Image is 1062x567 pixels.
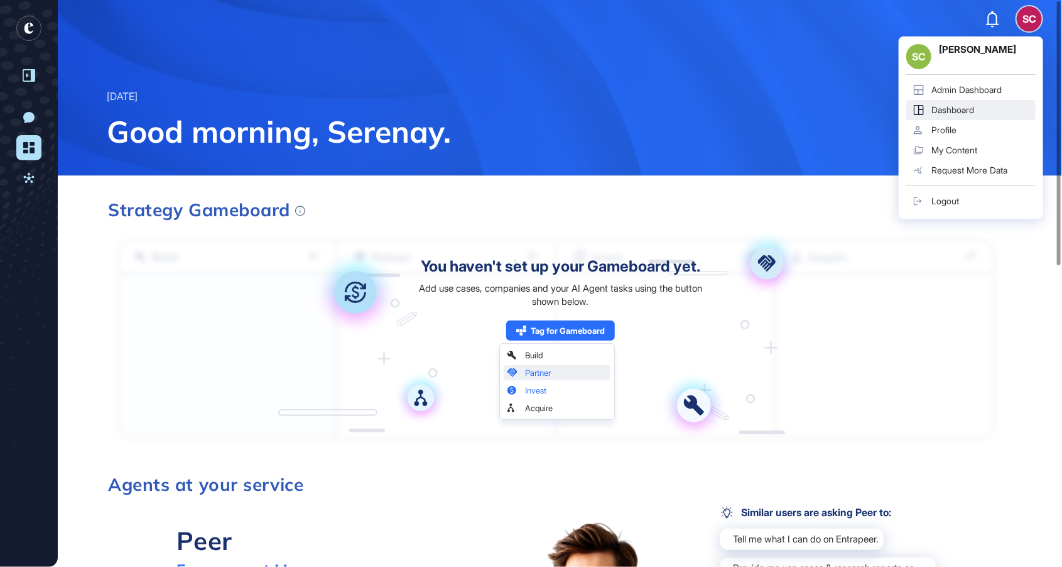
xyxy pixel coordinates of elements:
[735,232,798,295] img: partner.aac698ea.svg
[1017,6,1042,31] button: SC
[413,282,708,308] div: Add use cases, companies and your AI Agent tasks using the button shown below.
[108,201,305,219] div: Strategy Gameboard
[16,16,41,41] div: entrapeer-logo
[720,506,891,519] div: Similar users are asking Peer to:
[108,476,1004,493] h3: Agents at your service
[421,259,701,274] div: You haven't set up your Gameboard yet.
[107,113,1012,150] span: Good morning, Serenay.
[107,89,138,105] div: [DATE]
[314,251,397,334] img: invest.bd05944b.svg
[176,525,341,556] div: Peer
[720,529,884,550] div: Tell me what I can do on Entrapeer.
[395,372,447,424] img: acquire.a709dd9a.svg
